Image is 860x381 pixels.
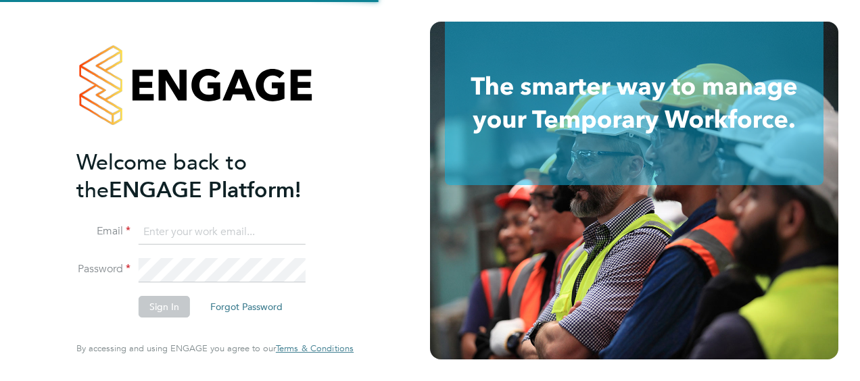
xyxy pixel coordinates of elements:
button: Sign In [139,296,190,317]
a: Terms & Conditions [276,343,354,354]
button: Forgot Password [199,296,293,317]
span: Welcome back to the [76,149,247,203]
label: Email [76,224,130,238]
input: Enter your work email... [139,220,306,245]
label: Password [76,262,130,276]
span: By accessing and using ENGAGE you agree to our [76,342,354,354]
h2: ENGAGE Platform! [76,149,340,204]
span: Terms & Conditions [276,342,354,354]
